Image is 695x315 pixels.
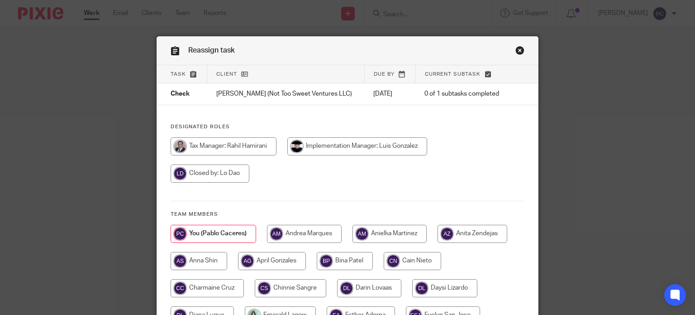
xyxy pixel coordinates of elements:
[171,91,190,97] span: Check
[425,72,481,77] span: Current subtask
[171,211,525,218] h4: Team members
[216,72,237,77] span: Client
[515,46,524,58] a: Close this dialog window
[216,89,356,98] p: [PERSON_NAME] (Not Too Sweet Ventures LLC)
[171,123,525,131] h4: Designated Roles
[373,89,406,98] p: [DATE]
[171,72,186,77] span: Task
[415,83,510,105] td: 0 of 1 subtasks completed
[188,47,235,54] span: Reassign task
[374,72,395,77] span: Due by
